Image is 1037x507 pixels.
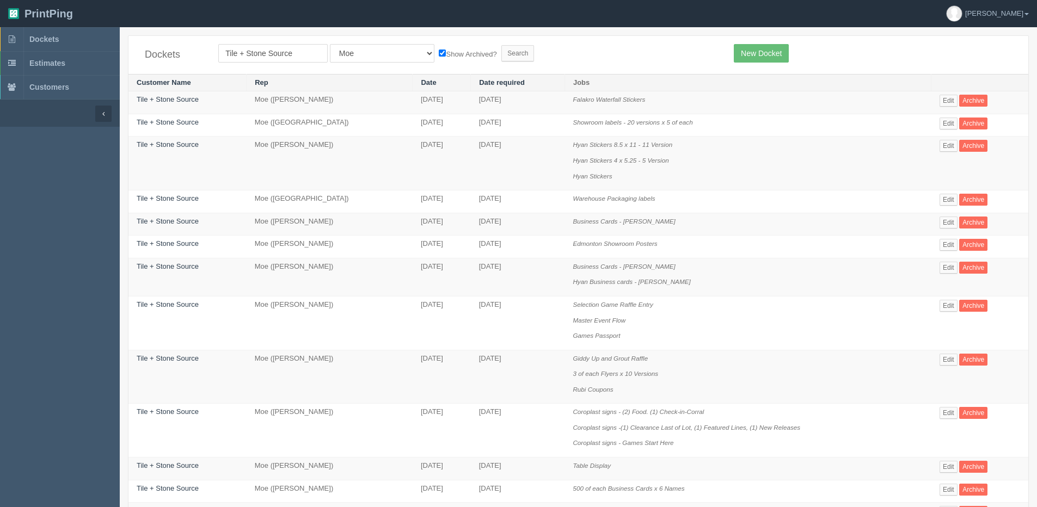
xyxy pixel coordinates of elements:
label: Show Archived? [439,47,496,60]
a: Edit [940,300,958,312]
a: Archive [959,95,987,107]
a: Tile + Stone Source [137,262,199,270]
a: Archive [959,407,987,419]
input: Show Archived? [439,50,446,57]
a: Tile + Stone Source [137,140,199,149]
i: Hyan Stickers [573,172,612,180]
td: [DATE] [471,480,565,503]
td: Moe ([PERSON_NAME]) [247,457,413,480]
td: [DATE] [413,213,471,236]
a: Date required [479,78,525,86]
a: Edit [940,262,958,274]
td: Moe ([PERSON_NAME]) [247,213,413,236]
a: Archive [959,262,987,274]
td: [DATE] [471,258,565,296]
i: Hyan Stickers 4 x 5.25 - 5 Version [573,157,668,164]
i: Coroplast signs - (2) Food. (1) Check-in-Corral [573,408,704,415]
a: Archive [959,194,987,206]
i: Showroom labels - 20 versions x 5 of each [573,119,692,126]
td: [DATE] [471,296,565,350]
a: Edit [940,194,958,206]
i: Giddy Up and Grout Raffle [573,355,648,362]
i: Table Display [573,462,611,469]
a: Archive [959,300,987,312]
td: Moe ([PERSON_NAME]) [247,404,413,457]
td: Moe ([PERSON_NAME]) [247,91,413,114]
i: Business Cards - [PERSON_NAME] [573,218,675,225]
a: Archive [959,484,987,496]
a: Customer Name [137,78,191,86]
a: Tile + Stone Source [137,484,199,492]
a: Tile + Stone Source [137,300,199,308]
span: Dockets [29,35,59,44]
td: [DATE] [413,91,471,114]
a: Tile + Stone Source [137,461,199,469]
td: Moe ([PERSON_NAME]) [247,480,413,503]
a: Archive [959,239,987,251]
a: Tile + Stone Source [137,239,199,248]
a: Edit [940,140,958,152]
a: Tile + Stone Source [137,354,199,362]
a: Edit [940,407,958,419]
i: Hyan Stickers 8.5 x 11 - 11 Version [573,141,672,148]
a: Tile + Stone Source [137,118,199,126]
i: Master Event Flow [573,317,625,324]
a: Tile + Stone Source [137,217,199,225]
td: [DATE] [413,350,471,404]
td: [DATE] [471,91,565,114]
a: New Docket [734,44,789,63]
td: [DATE] [413,480,471,503]
td: [DATE] [413,137,471,190]
h4: Dockets [145,50,202,60]
a: Archive [959,217,987,228]
i: Selection Game Raffle Entry [573,301,653,308]
img: avatar_default-7531ab5dedf162e01f1e0bb0964e6a185e93c5c22dfe317fb01d7f8cd2b1632c.jpg [947,6,962,21]
a: Edit [940,461,958,473]
img: logo-3e63b451c926e2ac314895c53de4908e5d424f24456219fb08d385ab2e579770.png [8,8,19,19]
a: Edit [940,217,958,228]
i: Business Cards - [PERSON_NAME] [573,263,675,270]
i: Warehouse Packaging labels [573,195,655,202]
input: Search [501,45,534,61]
td: [DATE] [471,350,565,404]
a: Tile + Stone Source [137,95,199,103]
td: [DATE] [471,404,565,457]
td: [DATE] [413,258,471,296]
td: Moe ([PERSON_NAME]) [247,236,413,258]
a: Edit [940,484,958,496]
td: [DATE] [413,404,471,457]
td: Moe ([PERSON_NAME]) [247,296,413,350]
i: Edmonton Showroom Posters [573,240,657,247]
i: Falakro Waterfall Stickers [573,96,645,103]
a: Archive [959,354,987,366]
td: [DATE] [413,457,471,480]
i: 3 of each Flyers x 10 Versions [573,370,658,377]
a: Edit [940,95,958,107]
a: Rep [255,78,268,86]
span: Customers [29,83,69,91]
td: [DATE] [471,213,565,236]
td: [DATE] [471,457,565,480]
input: Customer Name [218,44,328,63]
td: [DATE] [471,137,565,190]
a: Archive [959,461,987,473]
a: Date [421,78,436,86]
td: [DATE] [413,296,471,350]
i: Coroplast signs -(1) Clearance Last of Lot, (1) Featured Lines, (1) New Releases [573,424,800,431]
th: Jobs [564,74,931,91]
td: Moe ([GEOGRAPHIC_DATA]) [247,190,413,213]
td: Moe ([PERSON_NAME]) [247,258,413,296]
td: [DATE] [471,236,565,258]
i: Coroplast signs - Games Start Here [573,439,673,446]
td: Moe ([GEOGRAPHIC_DATA]) [247,114,413,137]
td: [DATE] [413,236,471,258]
td: [DATE] [471,190,565,213]
i: Games Passport [573,332,620,339]
i: Rubi Coupons [573,386,613,393]
span: Estimates [29,59,65,67]
a: Tile + Stone Source [137,407,199,416]
i: Hyan Business cards - [PERSON_NAME] [573,278,690,285]
td: Moe ([PERSON_NAME]) [247,137,413,190]
td: [DATE] [413,114,471,137]
td: Moe ([PERSON_NAME]) [247,350,413,404]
